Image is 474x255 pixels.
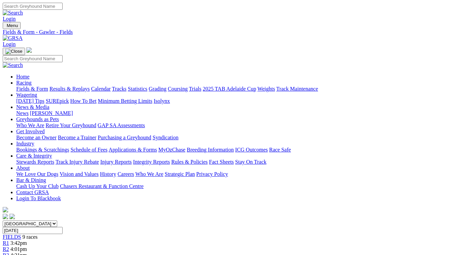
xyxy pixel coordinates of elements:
[98,122,145,128] a: GAP SA Assessments
[16,135,471,141] div: Get Involved
[22,234,38,240] span: 9 races
[100,171,116,177] a: History
[10,240,27,246] span: 3:42pm
[3,227,63,234] input: Select date
[128,86,148,92] a: Statistics
[117,171,134,177] a: Careers
[16,135,57,140] a: Become an Owner
[60,171,98,177] a: Vision and Values
[16,110,471,116] div: News & Media
[16,147,471,153] div: Industry
[49,86,90,92] a: Results & Replays
[3,246,9,252] a: R2
[16,141,34,146] a: Industry
[55,159,99,165] a: Track Injury Rebate
[3,62,23,68] img: Search
[153,135,178,140] a: Syndication
[16,129,45,134] a: Get Involved
[158,147,185,153] a: MyOzChase
[26,47,32,53] img: logo-grsa-white.png
[189,86,201,92] a: Trials
[165,171,195,177] a: Strategic Plan
[3,35,23,41] img: GRSA
[16,177,46,183] a: Bar & Dining
[16,195,61,201] a: Login To Blackbook
[276,86,318,92] a: Track Maintenance
[16,122,471,129] div: Greyhounds as Pets
[149,86,166,92] a: Grading
[16,98,44,104] a: [DATE] Tips
[3,214,8,219] img: facebook.svg
[135,171,163,177] a: Who We Are
[3,41,16,47] a: Login
[70,147,107,153] a: Schedule of Fees
[98,98,152,104] a: Minimum Betting Limits
[3,16,16,22] a: Login
[16,171,471,177] div: About
[112,86,127,92] a: Tracks
[257,86,275,92] a: Weights
[171,159,208,165] a: Rules & Policies
[16,153,52,159] a: Care & Integrity
[3,10,23,16] img: Search
[9,214,15,219] img: twitter.svg
[70,98,97,104] a: How To Bet
[100,159,132,165] a: Injury Reports
[196,171,228,177] a: Privacy Policy
[235,147,268,153] a: ICG Outcomes
[7,23,18,28] span: Menu
[16,98,471,104] div: Wagering
[46,122,96,128] a: Retire Your Greyhound
[3,55,63,62] input: Search
[91,86,111,92] a: Calendar
[3,240,9,246] a: R1
[16,183,471,189] div: Bar & Dining
[3,234,21,240] a: FIELDS
[3,22,21,29] button: Toggle navigation
[235,159,266,165] a: Stay On Track
[46,98,69,104] a: SUREpick
[168,86,188,92] a: Coursing
[187,147,234,153] a: Breeding Information
[98,135,151,140] a: Purchasing a Greyhound
[154,98,170,104] a: Isolynx
[133,159,170,165] a: Integrity Reports
[16,189,49,195] a: Contact GRSA
[3,3,63,10] input: Search
[16,165,30,171] a: About
[3,48,25,55] button: Toggle navigation
[3,29,471,35] a: Fields & Form - Gawler - Fields
[58,135,96,140] a: Become a Trainer
[16,147,69,153] a: Bookings & Scratchings
[16,159,54,165] a: Stewards Reports
[16,116,59,122] a: Greyhounds as Pets
[269,147,291,153] a: Race Safe
[16,122,44,128] a: Who We Are
[10,246,27,252] span: 4:01pm
[30,110,73,116] a: [PERSON_NAME]
[60,183,143,189] a: Chasers Restaurant & Function Centre
[109,147,157,153] a: Applications & Forms
[16,86,471,92] div: Racing
[16,104,49,110] a: News & Media
[16,80,31,86] a: Racing
[5,49,22,54] img: Close
[3,207,8,212] img: logo-grsa-white.png
[203,86,256,92] a: 2025 TAB Adelaide Cup
[16,183,59,189] a: Cash Up Your Club
[16,92,37,98] a: Wagering
[16,110,28,116] a: News
[16,171,58,177] a: We Love Our Dogs
[16,86,48,92] a: Fields & Form
[16,74,29,79] a: Home
[209,159,234,165] a: Fact Sheets
[16,159,471,165] div: Care & Integrity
